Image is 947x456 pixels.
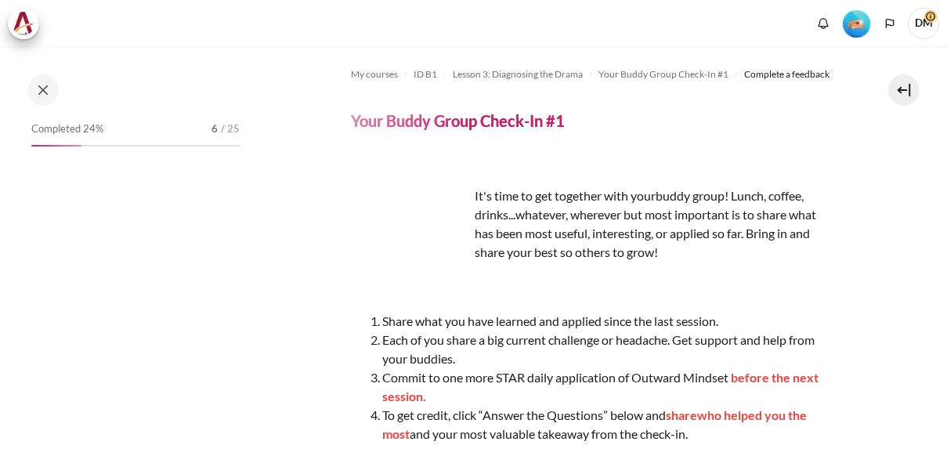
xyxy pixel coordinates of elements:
[382,368,836,406] li: Commit to one more STAR daily application of Outward Mindset
[475,188,656,203] span: It's time to get together with your
[351,186,836,262] p: buddy group! Lunch, coffee, drinks...whatever, wherever but most important is to share what has b...
[382,312,836,331] li: Share what you have learned and applied since the last session.
[414,67,437,81] span: ID B1
[878,12,902,35] button: Languages
[744,67,830,81] span: Complete a feedback
[843,10,870,38] img: Level #2
[423,389,426,404] span: .
[414,65,437,84] a: ID B1
[8,8,47,39] a: Architeck Architeck
[382,332,815,366] span: Each of you share a big current challenge or headache. Get support and help from your buddies.
[453,65,583,84] a: Lesson 3: Diagnosing the Drama
[221,121,240,137] span: / 25
[811,12,835,35] div: Show notification window with no new notifications
[453,67,583,81] span: Lesson 3: Diagnosing the Drama
[908,8,939,39] span: DM
[351,62,836,87] nav: Navigation bar
[351,110,565,131] h4: Your Buddy Group Check-In #1
[837,9,877,38] a: Level #2
[211,121,218,137] span: 6
[31,121,103,137] span: Completed 24%
[598,67,728,81] span: Your Buddy Group Check-In #1
[666,407,697,422] span: share
[908,8,939,39] a: User menu
[382,406,836,443] li: To get credit, click “Answer the Questions” below and and your most valuable takeaway from the ch...
[351,67,398,81] span: My courses
[351,65,398,84] a: My courses
[843,9,870,38] div: Level #2
[13,12,34,35] img: Architeck
[598,65,728,84] a: Your Buddy Group Check-In #1
[351,161,468,279] img: dfr
[31,145,81,147] div: 24%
